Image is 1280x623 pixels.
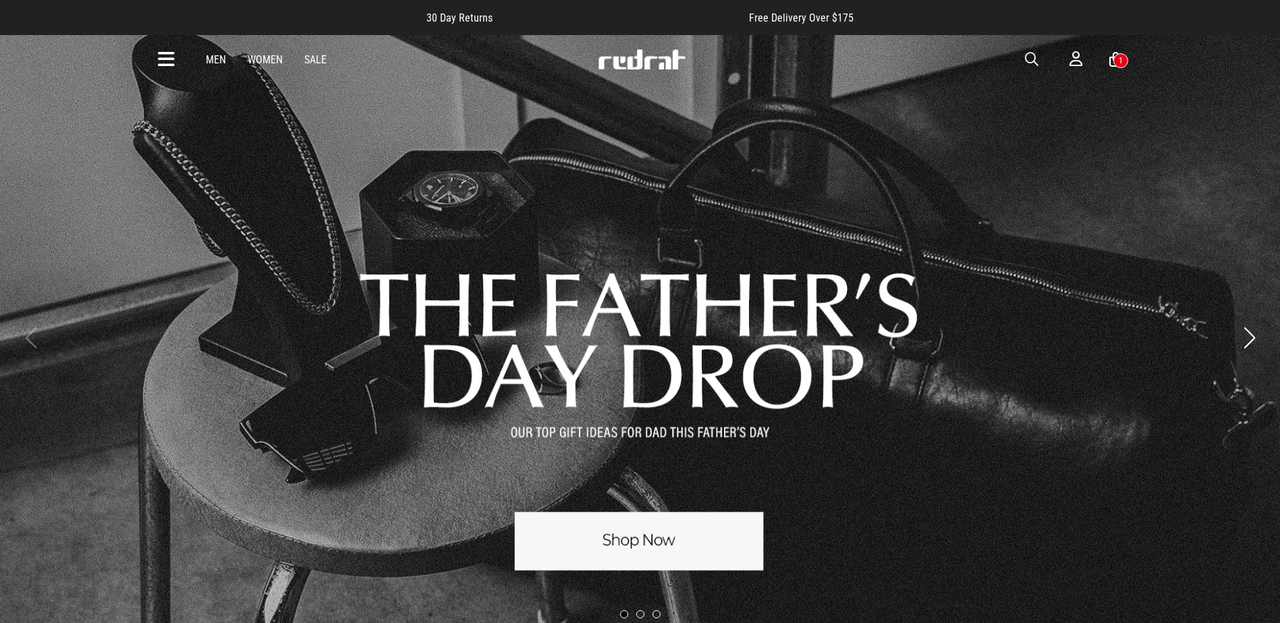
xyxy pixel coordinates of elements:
div: 1 [1119,56,1123,65]
a: 1 [1109,53,1122,67]
a: Sale [304,53,327,66]
img: Redrat logo [597,49,686,69]
iframe: Customer reviews powered by Trustpilot [520,11,722,24]
span: 30 Day Returns [426,11,493,24]
button: Previous slide [22,323,40,353]
button: Next slide [1240,323,1258,353]
a: Women [248,53,283,66]
a: Men [206,53,226,66]
span: Free Delivery Over $175 [749,11,854,24]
